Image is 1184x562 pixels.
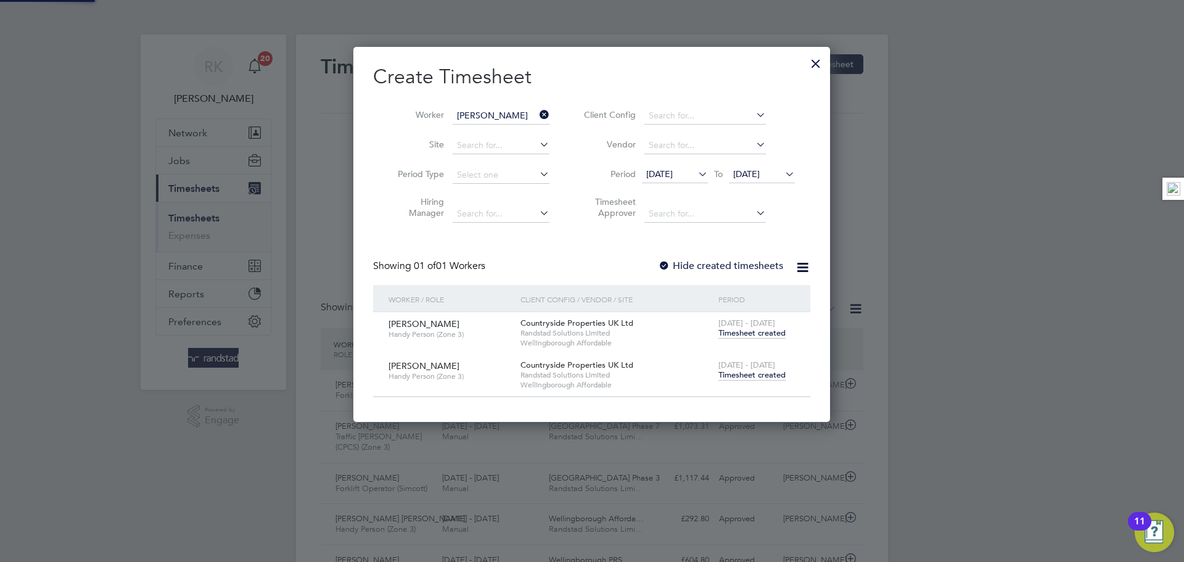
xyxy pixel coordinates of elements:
[388,329,511,339] span: Handy Person (Zone 3)
[388,371,511,381] span: Handy Person (Zone 3)
[733,168,760,180] span: [DATE]
[517,285,715,313] div: Client Config / Vendor / Site
[580,168,636,180] label: Period
[373,64,810,90] h2: Create Timesheet
[373,260,488,273] div: Showing
[453,167,549,184] input: Select one
[388,196,444,218] label: Hiring Manager
[718,360,775,370] span: [DATE] - [DATE]
[520,370,712,380] span: Randstad Solutions Limited
[388,139,444,150] label: Site
[520,360,633,370] span: Countryside Properties UK Ltd
[520,380,712,390] span: Wellingborough Affordable
[644,137,766,154] input: Search for...
[715,285,798,313] div: Period
[453,107,549,125] input: Search for...
[453,137,549,154] input: Search for...
[388,360,459,371] span: [PERSON_NAME]
[388,168,444,180] label: Period Type
[580,139,636,150] label: Vendor
[414,260,436,272] span: 01 of
[520,328,712,338] span: Randstad Solutions Limited
[658,260,783,272] label: Hide created timesheets
[710,166,726,182] span: To
[718,370,786,381] span: Timesheet created
[388,318,459,329] span: [PERSON_NAME]
[1135,513,1174,552] button: Open Resource Center, 11 new notifications
[718,328,786,339] span: Timesheet created
[414,260,485,272] span: 01 Workers
[388,109,444,120] label: Worker
[580,196,636,218] label: Timesheet Approver
[646,168,673,180] span: [DATE]
[580,109,636,120] label: Client Config
[453,205,549,223] input: Search for...
[520,338,712,348] span: Wellingborough Affordable
[644,107,766,125] input: Search for...
[644,205,766,223] input: Search for...
[718,318,775,328] span: [DATE] - [DATE]
[520,318,633,328] span: Countryside Properties UK Ltd
[385,285,517,313] div: Worker / Role
[1134,521,1145,537] div: 11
